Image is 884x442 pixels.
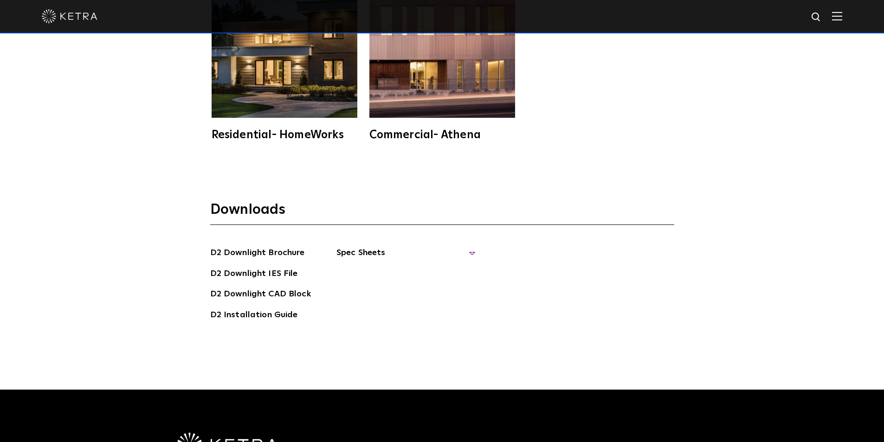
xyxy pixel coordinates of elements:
img: ketra-logo-2019-white [42,9,97,23]
a: D2 Downlight CAD Block [210,288,311,302]
div: Residential- HomeWorks [212,129,357,141]
img: search icon [811,12,822,23]
a: D2 Downlight Brochure [210,246,305,261]
img: Hamburger%20Nav.svg [832,12,842,20]
div: Commercial- Athena [369,129,515,141]
h3: Downloads [210,201,674,225]
span: Spec Sheets [336,246,476,267]
a: D2 Downlight IES File [210,267,298,282]
a: D2 Installation Guide [210,308,298,323]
